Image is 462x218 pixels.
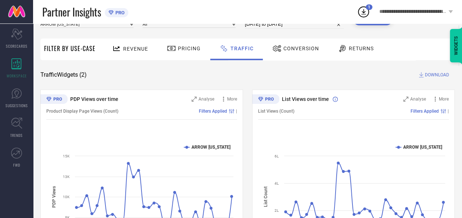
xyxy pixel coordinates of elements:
[258,109,294,114] span: List Views (Count)
[245,20,344,29] input: Select time period
[236,109,237,114] span: |
[42,4,101,19] span: Partner Insights
[349,46,374,51] span: Returns
[425,71,449,79] span: DOWNLOAD
[357,5,370,18] div: Open download list
[114,10,125,15] span: PRO
[282,96,329,102] span: List Views over time
[439,97,449,102] span: More
[198,97,214,102] span: Analyse
[6,103,28,108] span: SUGGESTIONS
[275,208,279,212] text: 2L
[40,94,68,105] div: Premium
[448,109,449,114] span: |
[410,97,426,102] span: Analyse
[7,73,27,79] span: WORKSPACE
[6,43,28,49] span: SCORECARDS
[123,46,148,52] span: Revenue
[403,97,408,102] svg: Zoom
[275,181,279,185] text: 4L
[63,195,70,199] text: 10K
[403,145,442,150] text: ARROW [US_STATE]
[46,109,118,114] span: Product Display Page Views (Count)
[51,186,57,207] tspan: PDP Views
[199,109,227,114] span: Filters Applied
[227,97,237,102] span: More
[252,94,279,105] div: Premium
[178,46,201,51] span: Pricing
[70,96,118,102] span: PDP Views over time
[40,71,87,79] span: Traffic Widgets ( 2 )
[283,46,319,51] span: Conversion
[411,109,439,114] span: Filters Applied
[368,5,370,10] span: 1
[13,162,20,168] span: FWD
[275,154,279,158] text: 6L
[63,175,70,179] text: 13K
[263,186,268,207] tspan: List Count
[191,145,230,150] text: ARROW [US_STATE]
[230,46,254,51] span: Traffic
[63,154,70,158] text: 15K
[44,44,96,53] span: Filter By Use-Case
[10,132,23,138] span: TRENDS
[191,97,197,102] svg: Zoom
